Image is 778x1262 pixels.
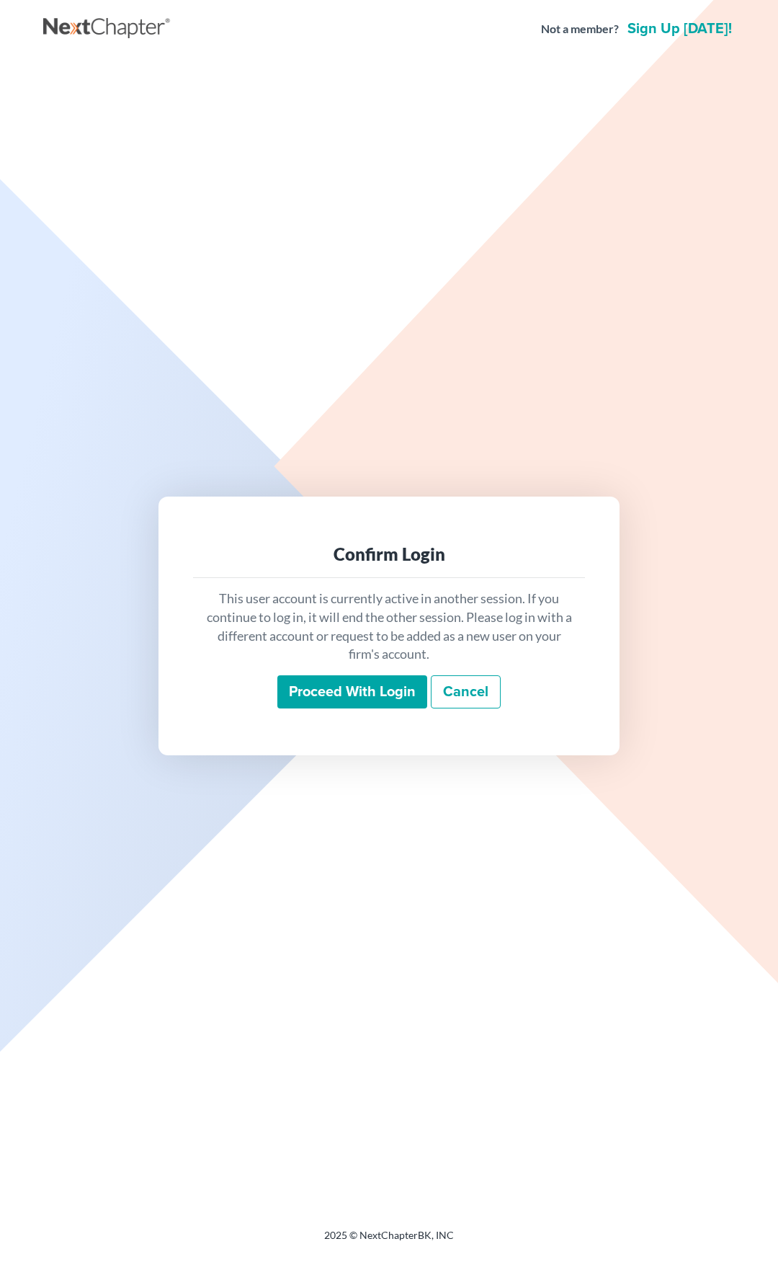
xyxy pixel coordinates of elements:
p: This user account is currently active in another session. If you continue to log in, it will end ... [205,590,573,664]
input: Proceed with login [277,675,427,708]
a: Sign up [DATE]! [625,22,735,36]
strong: Not a member? [541,21,619,37]
a: Cancel [431,675,501,708]
div: Confirm Login [205,543,573,566]
div: 2025 © NextChapterBK, INC [43,1228,735,1254]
